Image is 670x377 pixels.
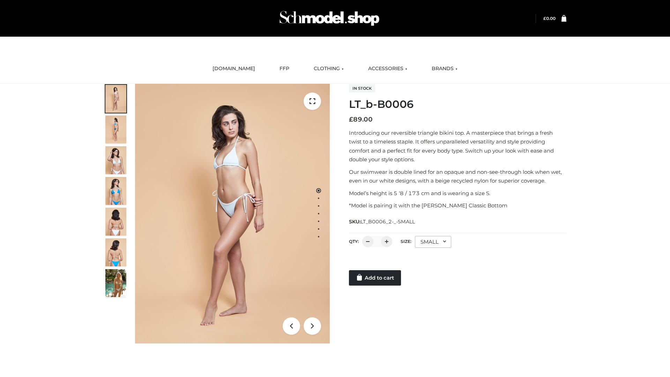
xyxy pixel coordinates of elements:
[415,236,451,248] div: SMALL
[349,201,566,210] p: *Model is pairing it with the [PERSON_NAME] Classic Bottom
[349,217,416,226] span: SKU:
[349,116,373,123] bdi: 89.00
[105,177,126,205] img: ArielClassicBikiniTop_CloudNine_AzureSky_OW114ECO_4-scaled.jpg
[543,16,546,21] span: £
[360,219,415,225] span: LT_B0006_2-_-SMALL
[349,168,566,185] p: Our swimwear is double lined for an opaque and non-see-through look when wet, even in our white d...
[401,239,411,244] label: Size:
[105,269,126,297] img: Arieltop_CloudNine_AzureSky2.jpg
[349,239,359,244] label: QTY:
[426,61,463,76] a: BRANDS
[105,146,126,174] img: ArielClassicBikiniTop_CloudNine_AzureSky_OW114ECO_3-scaled.jpg
[274,61,295,76] a: FFP
[349,270,401,286] a: Add to cart
[349,84,375,93] span: In stock
[105,85,126,113] img: ArielClassicBikiniTop_CloudNine_AzureSky_OW114ECO_1-scaled.jpg
[349,116,353,123] span: £
[105,208,126,236] img: ArielClassicBikiniTop_CloudNine_AzureSky_OW114ECO_7-scaled.jpg
[105,116,126,143] img: ArielClassicBikiniTop_CloudNine_AzureSky_OW114ECO_2-scaled.jpg
[105,238,126,266] img: ArielClassicBikiniTop_CloudNine_AzureSky_OW114ECO_8-scaled.jpg
[277,5,382,32] img: Schmodel Admin 964
[543,16,556,21] a: £0.00
[543,16,556,21] bdi: 0.00
[308,61,349,76] a: CLOTHING
[207,61,260,76] a: [DOMAIN_NAME]
[363,61,412,76] a: ACCESSORIES
[349,98,566,111] h1: LT_b-B0006
[135,84,330,343] img: ArielClassicBikiniTop_CloudNine_AzureSky_OW114ECO_1
[349,189,566,198] p: Model’s height is 5 ‘8 / 173 cm and is wearing a size S.
[349,128,566,164] p: Introducing our reversible triangle bikini top. A masterpiece that brings a fresh twist to a time...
